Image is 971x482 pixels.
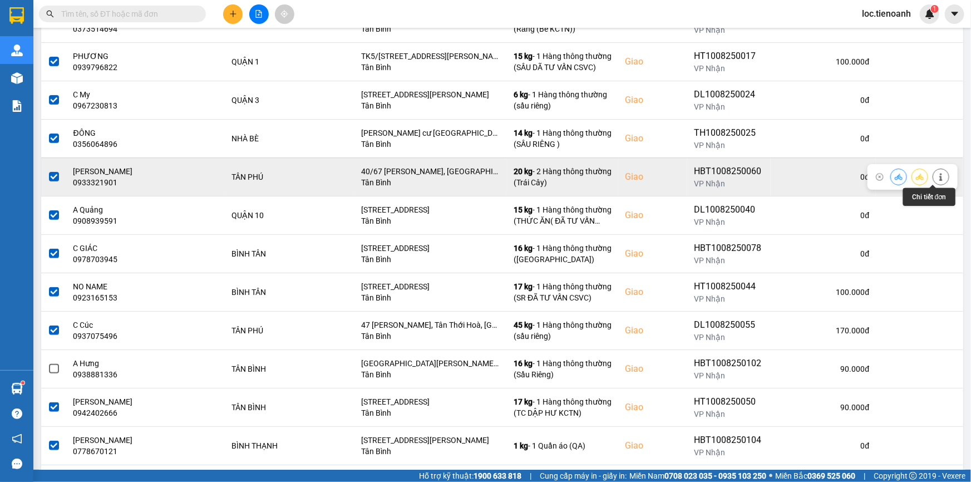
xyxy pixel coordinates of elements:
[61,8,193,20] input: Tìm tên, số ĐT hoặc mã đơn
[231,210,348,221] div: QUẬN 10
[931,5,939,13] sup: 1
[694,178,764,189] div: VP Nhận
[361,358,500,369] div: [GEOGRAPHIC_DATA][PERSON_NAME], [GEOGRAPHIC_DATA], [GEOGRAPHIC_DATA], [GEOGRAPHIC_DATA]
[777,440,869,451] div: 0 đ
[11,45,23,56] img: warehouse-icon
[625,94,681,107] div: Giao
[694,24,764,36] div: VP Nhận
[361,166,500,177] div: 40/67 [PERSON_NAME], [GEOGRAPHIC_DATA], [GEOGRAPHIC_DATA], [GEOGRAPHIC_DATA]
[73,51,219,62] div: PHƯƠNG
[361,62,500,73] div: Tân Bình
[694,50,764,63] div: HT1008250017
[361,177,500,188] div: Tân Bình
[231,287,348,298] div: BÌNH TÂN
[11,72,23,84] img: warehouse-icon
[73,281,219,292] div: NO NAME
[474,471,521,480] strong: 1900 633 818
[73,127,219,139] div: ĐÔNG
[73,446,219,457] div: 0778670121
[361,396,500,407] div: [STREET_ADDRESS]
[11,383,23,395] img: warehouse-icon
[925,9,935,19] img: icon-new-feature
[625,209,681,222] div: Giao
[694,88,764,101] div: DL1008250024
[807,471,855,480] strong: 0369 525 060
[73,89,219,100] div: C My
[231,56,348,67] div: QUẬN 1
[694,357,764,370] div: HBT1008250102
[694,395,764,409] div: HT1008250050
[514,243,612,265] div: - 1 Hàng thông thường ([GEOGRAPHIC_DATA])
[694,409,764,420] div: VP Nhận
[361,51,500,62] div: TK5/[STREET_ADDRESS][PERSON_NAME][PERSON_NAME]
[694,63,764,74] div: VP Nhận
[694,318,764,332] div: DL1008250055
[21,381,24,385] sup: 1
[73,215,219,227] div: 0908939591
[73,369,219,380] div: 0938881336
[73,62,219,73] div: 0939796822
[361,100,500,111] div: Tân Bình
[540,470,627,482] span: Cung cấp máy in - giấy in:
[625,401,681,414] div: Giao
[514,396,612,419] div: - 1 Hàng thông thường (TC DẬP HƯ KCTN)
[73,435,219,446] div: [PERSON_NAME]
[694,126,764,140] div: TH1008250025
[775,470,855,482] span: Miền Bắc
[777,402,869,413] div: 90.000 đ
[361,407,500,419] div: Tân Bình
[777,133,869,144] div: 0 đ
[361,319,500,331] div: 47 [PERSON_NAME], Tân Thới Hoà, [GEOGRAPHIC_DATA], [GEOGRAPHIC_DATA]
[514,205,533,214] span: 15 kg
[11,100,23,112] img: solution-icon
[361,23,500,35] div: Tân Bình
[361,204,500,215] div: [STREET_ADDRESS]
[694,447,764,458] div: VP Nhận
[853,7,920,21] span: loc.tienoanh
[361,331,500,342] div: Tân Bình
[255,10,263,18] span: file-add
[694,140,764,151] div: VP Nhận
[73,177,219,188] div: 0933321901
[625,170,681,184] div: Giao
[909,472,917,480] span: copyright
[73,292,219,303] div: 0923165153
[625,324,681,337] div: Giao
[777,325,869,336] div: 170.000 đ
[361,435,500,446] div: [STREET_ADDRESS][PERSON_NAME]
[514,397,533,406] span: 17 kg
[664,471,766,480] strong: 0708 023 035 - 0935 103 250
[530,470,531,482] span: |
[275,4,294,24] button: aim
[231,95,348,106] div: QUẬN 3
[514,441,528,450] span: 1 kg
[361,127,500,139] div: [PERSON_NAME] cư [GEOGRAPHIC_DATA], [GEOGRAPHIC_DATA], [GEOGRAPHIC_DATA], [GEOGRAPHIC_DATA], [GEO...
[73,331,219,342] div: 0937075496
[777,363,869,375] div: 90.000 đ
[514,129,533,137] span: 14 kg
[514,90,528,99] span: 6 kg
[223,4,243,24] button: plus
[73,407,219,419] div: 0942402666
[777,210,869,221] div: 0 đ
[231,363,348,375] div: TÂN BÌNH
[419,470,521,482] span: Hỗ trợ kỹ thuật:
[73,358,219,369] div: A Hưng
[514,167,533,176] span: 20 kg
[361,446,500,457] div: Tân Bình
[12,434,22,444] span: notification
[231,440,348,451] div: BÌNH THẠNH
[514,321,533,329] span: 45 kg
[694,370,764,381] div: VP Nhận
[625,362,681,376] div: Giao
[777,56,869,67] div: 100.000 đ
[945,4,964,24] button: caret-down
[73,319,219,331] div: C Cúc
[694,434,764,447] div: HBT1008250104
[694,101,764,112] div: VP Nhận
[625,247,681,260] div: Giao
[514,166,612,188] div: - 2 Hàng thông thường (Trái Cây)
[769,474,772,478] span: ⚪️
[361,369,500,380] div: Tân Bình
[514,358,612,380] div: - 1 Hàng thông thường (Sầu Riêng)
